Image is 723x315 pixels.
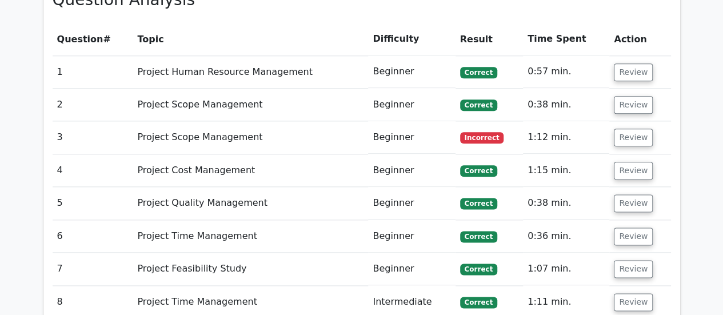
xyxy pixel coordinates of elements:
[614,96,653,114] button: Review
[133,154,368,187] td: Project Cost Management
[523,23,609,55] th: Time Spent
[460,99,497,111] span: Correct
[53,253,133,285] td: 7
[614,228,653,245] button: Review
[614,260,653,278] button: Review
[53,220,133,253] td: 6
[614,129,653,146] button: Review
[460,132,504,143] span: Incorrect
[523,253,609,285] td: 1:07 min.
[460,264,497,275] span: Correct
[460,297,497,308] span: Correct
[368,187,455,220] td: Beginner
[523,187,609,220] td: 0:38 min.
[460,165,497,177] span: Correct
[460,198,497,209] span: Correct
[53,55,133,88] td: 1
[368,220,455,253] td: Beginner
[368,154,455,187] td: Beginner
[133,89,368,121] td: Project Scope Management
[368,253,455,285] td: Beginner
[53,187,133,220] td: 5
[368,89,455,121] td: Beginner
[368,55,455,88] td: Beginner
[57,34,103,45] span: Question
[133,253,368,285] td: Project Feasibility Study
[133,23,368,55] th: Topic
[523,154,609,187] td: 1:15 min.
[609,23,670,55] th: Action
[523,89,609,121] td: 0:38 min.
[133,187,368,220] td: Project Quality Management
[523,55,609,88] td: 0:57 min.
[456,23,524,55] th: Result
[133,220,368,253] td: Project Time Management
[368,23,455,55] th: Difficulty
[523,220,609,253] td: 0:36 min.
[133,121,368,154] td: Project Scope Management
[614,194,653,212] button: Review
[53,154,133,187] td: 4
[614,162,653,180] button: Review
[368,121,455,154] td: Beginner
[460,231,497,242] span: Correct
[53,89,133,121] td: 2
[523,121,609,154] td: 1:12 min.
[614,293,653,311] button: Review
[460,67,497,78] span: Correct
[614,63,653,81] button: Review
[53,121,133,154] td: 3
[133,55,368,88] td: Project Human Resource Management
[53,23,133,55] th: #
